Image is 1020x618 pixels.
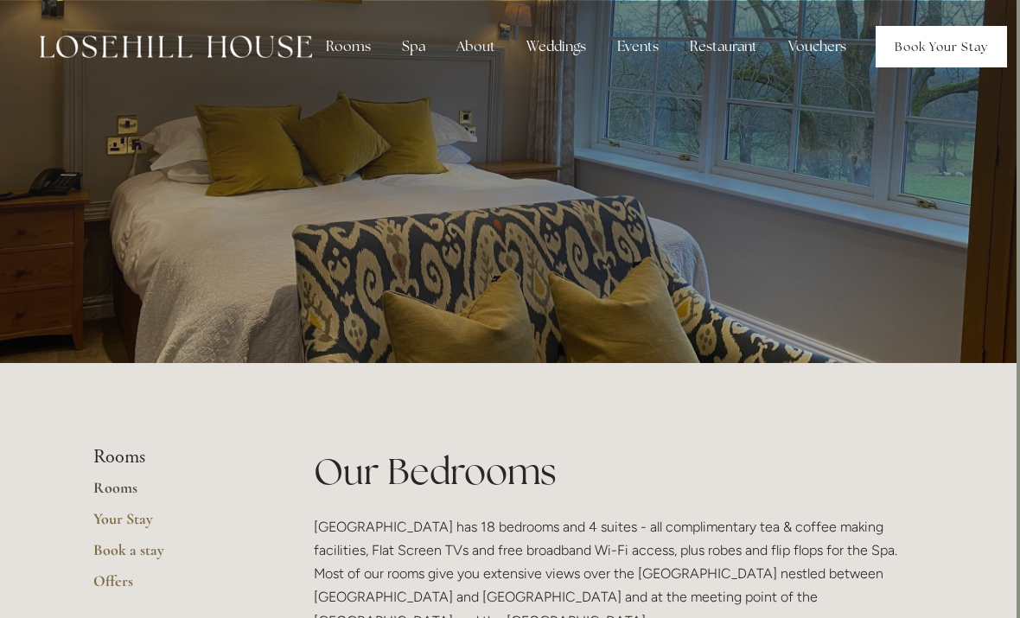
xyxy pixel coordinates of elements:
a: Vouchers [775,29,860,64]
div: Spa [388,29,439,64]
a: Offers [93,571,258,602]
a: Book Your Stay [876,26,1007,67]
div: About [443,29,509,64]
img: Losehill House [40,35,312,58]
h1: Our Bedrooms [314,446,920,497]
a: Your Stay [93,509,258,540]
a: Book a stay [93,540,258,571]
div: Weddings [513,29,600,64]
div: Restaurant [676,29,771,64]
li: Rooms [93,446,258,468]
a: Rooms [93,478,258,509]
div: Events [603,29,673,64]
div: Rooms [312,29,385,64]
